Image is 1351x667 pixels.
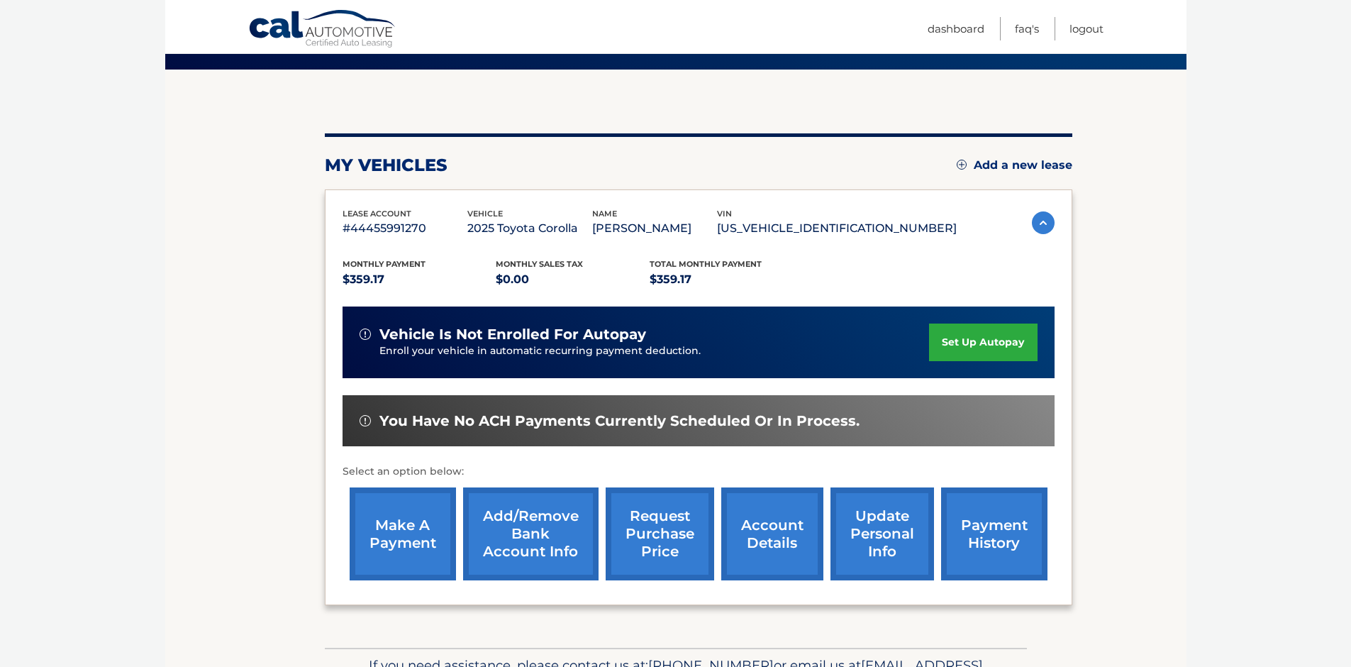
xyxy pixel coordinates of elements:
img: alert-white.svg [360,415,371,426]
span: vehicle [467,209,503,219]
p: [US_VEHICLE_IDENTIFICATION_NUMBER] [717,219,957,238]
a: payment history [941,487,1047,580]
img: accordion-active.svg [1032,211,1055,234]
p: Select an option below: [343,463,1055,480]
span: lease account [343,209,411,219]
p: $0.00 [496,270,650,290]
span: Monthly Payment [343,259,426,269]
img: alert-white.svg [360,329,371,340]
a: FAQ's [1015,17,1039,40]
p: $359.17 [343,270,496,290]
a: make a payment [350,487,456,580]
p: Enroll your vehicle in automatic recurring payment deduction. [379,343,930,359]
span: vin [717,209,732,219]
span: Total Monthly Payment [650,259,762,269]
a: Add a new lease [957,158,1072,172]
p: [PERSON_NAME] [592,219,717,238]
p: #44455991270 [343,219,467,238]
span: vehicle is not enrolled for autopay [379,326,646,343]
a: Dashboard [928,17,984,40]
a: account details [721,487,823,580]
img: add.svg [957,160,967,170]
span: You have no ACH payments currently scheduled or in process. [379,412,860,430]
span: Monthly sales Tax [496,259,583,269]
a: Logout [1069,17,1103,40]
a: Add/Remove bank account info [463,487,599,580]
a: set up autopay [929,324,1037,361]
h2: my vehicles [325,155,447,176]
a: update personal info [830,487,934,580]
p: $359.17 [650,270,804,290]
a: Cal Automotive [248,9,397,50]
a: request purchase price [606,487,714,580]
p: 2025 Toyota Corolla [467,219,592,238]
span: name [592,209,617,219]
